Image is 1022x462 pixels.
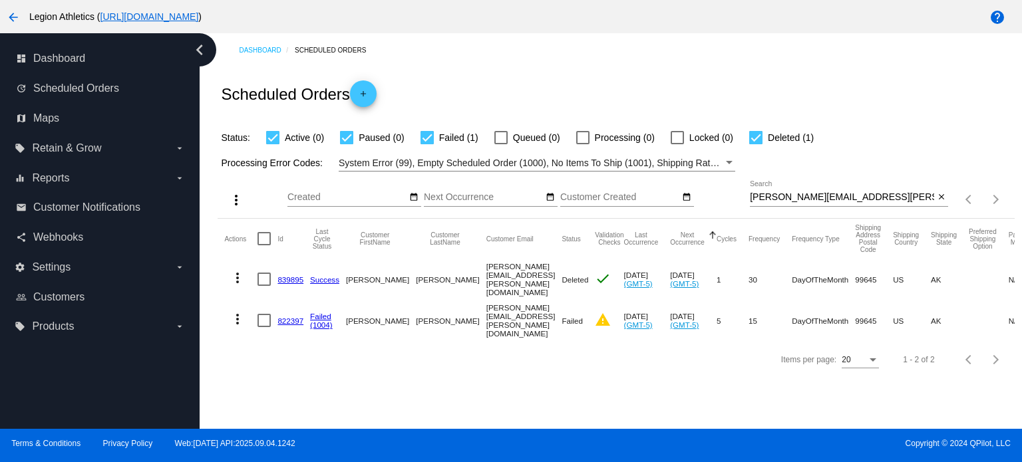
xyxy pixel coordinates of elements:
[409,192,419,203] mat-icon: date_range
[689,130,733,146] span: Locked (0)
[33,82,119,94] span: Scheduled Orders
[749,235,780,243] button: Change sorting for Frequency
[893,259,931,300] mat-cell: US
[310,228,334,250] button: Change sorting for LastProcessingCycleId
[355,89,371,105] mat-icon: add
[33,53,85,64] span: Dashboard
[439,130,478,146] span: Failed (1)
[103,439,153,448] a: Privacy Policy
[595,271,611,287] mat-icon: check
[424,192,544,203] input: Next Occurrence
[486,235,534,243] button: Change sorting for CustomerEmail
[224,219,257,259] mat-header-cell: Actions
[522,439,1011,448] span: Copyright © 2024 QPilot, LLC
[16,232,27,243] i: share
[33,291,85,303] span: Customers
[175,439,295,448] a: Web:[DATE] API:2025.09.04.1242
[416,259,486,300] mat-cell: [PERSON_NAME]
[16,108,185,129] a: map Maps
[749,259,792,300] mat-cell: 30
[749,300,792,341] mat-cell: 15
[416,231,474,246] button: Change sorting for CustomerLastName
[595,219,623,259] mat-header-cell: Validation Checks
[486,259,562,300] mat-cell: [PERSON_NAME][EMAIL_ADDRESS][PERSON_NAME][DOMAIN_NAME]
[310,312,331,320] a: Failed
[277,235,283,243] button: Change sorting for Id
[670,259,717,300] mat-cell: [DATE]
[624,279,653,288] a: (GMT-5)
[624,300,671,341] mat-cell: [DATE]
[781,355,836,364] div: Items per page:
[931,300,969,341] mat-cell: AK
[893,300,931,341] mat-cell: US
[221,80,376,107] h2: Scheduled Orders
[750,192,934,203] input: Search
[624,231,659,246] button: Change sorting for LastOccurrenceUtc
[221,132,250,143] span: Status:
[855,300,893,341] mat-cell: 99645
[16,202,27,213] i: email
[903,355,934,364] div: 1 - 2 of 2
[16,83,27,94] i: update
[717,235,737,243] button: Change sorting for Cycles
[931,231,957,246] button: Change sorting for ShippingState
[339,155,735,172] mat-select: Filter by Processing Error Codes
[717,300,749,341] mat-cell: 5
[239,40,295,60] a: Dashboard
[16,48,185,69] a: dashboard Dashboard
[277,316,303,325] a: 822397
[792,259,855,300] mat-cell: DayOfTheMonth
[486,300,562,341] mat-cell: [PERSON_NAME][EMAIL_ADDRESS][PERSON_NAME][DOMAIN_NAME]
[842,356,879,365] mat-select: Items per page:
[5,9,21,25] mat-icon: arrow_back
[768,130,814,146] span: Deleted (1)
[228,192,244,208] mat-icon: more_vert
[32,172,69,184] span: Reports
[670,320,699,329] a: (GMT-5)
[32,142,101,154] span: Retain & Grow
[33,201,140,213] span: Customer Notifications
[174,143,185,154] i: arrow_drop_down
[855,224,881,253] button: Change sorting for ShippingPostcode
[15,173,25,183] i: equalizer
[956,186,983,213] button: Previous page
[969,228,997,250] button: Change sorting for PreferredShippingOption
[934,191,948,205] button: Clear
[624,320,653,329] a: (GMT-5)
[16,78,185,99] a: update Scheduled Orders
[670,231,705,246] button: Change sorting for NextOccurrenceUtc
[346,300,416,341] mat-cell: [PERSON_NAME]
[29,11,202,22] span: Legion Athletics ( )
[989,9,1005,25] mat-icon: help
[624,259,671,300] mat-cell: [DATE]
[16,227,185,248] a: share Webhooks
[983,346,1009,373] button: Next page
[16,197,185,218] a: email Customer Notifications
[15,143,25,154] i: local_offer
[792,300,855,341] mat-cell: DayOfTheMonth
[562,316,583,325] span: Failed
[416,300,486,341] mat-cell: [PERSON_NAME]
[956,346,983,373] button: Previous page
[717,259,749,300] mat-cell: 1
[310,275,339,284] a: Success
[562,235,580,243] button: Change sorting for Status
[513,130,560,146] span: Queued (0)
[983,186,1009,213] button: Next page
[346,259,416,300] mat-cell: [PERSON_NAME]
[174,321,185,332] i: arrow_drop_down
[855,259,893,300] mat-cell: 99645
[670,300,717,341] mat-cell: [DATE]
[287,192,407,203] input: Created
[15,321,25,332] i: local_offer
[562,275,588,284] span: Deleted
[346,231,404,246] button: Change sorting for CustomerFirstName
[230,311,246,327] mat-icon: more_vert
[595,130,655,146] span: Processing (0)
[16,287,185,308] a: people_outline Customers
[937,192,946,203] mat-icon: close
[32,261,71,273] span: Settings
[792,235,840,243] button: Change sorting for FrequencyType
[546,192,555,203] mat-icon: date_range
[221,158,323,168] span: Processing Error Codes:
